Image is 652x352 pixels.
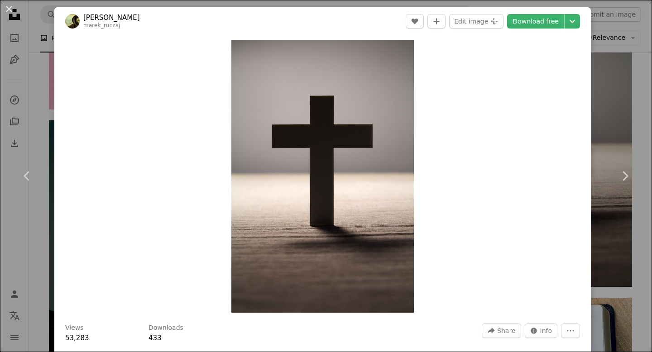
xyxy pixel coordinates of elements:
[149,334,162,342] span: 433
[406,14,424,29] button: Like
[482,323,521,338] button: Share this image
[65,334,89,342] span: 53,283
[83,22,120,29] a: marek_ruczaj
[65,323,84,333] h3: Views
[525,323,558,338] button: Stats about this image
[507,14,564,29] a: Download free
[65,14,80,29] img: Go to Marek Ruczaj's profile
[598,133,652,219] a: Next
[231,40,414,313] img: a black cross sitting on top of a wooden table
[449,14,503,29] button: Edit image
[427,14,446,29] button: Add to Collection
[83,13,140,22] a: [PERSON_NAME]
[540,324,552,338] span: Info
[565,14,580,29] button: Choose download size
[149,323,183,333] h3: Downloads
[231,40,414,313] button: Zoom in on this image
[497,324,515,338] span: Share
[561,323,580,338] button: More Actions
